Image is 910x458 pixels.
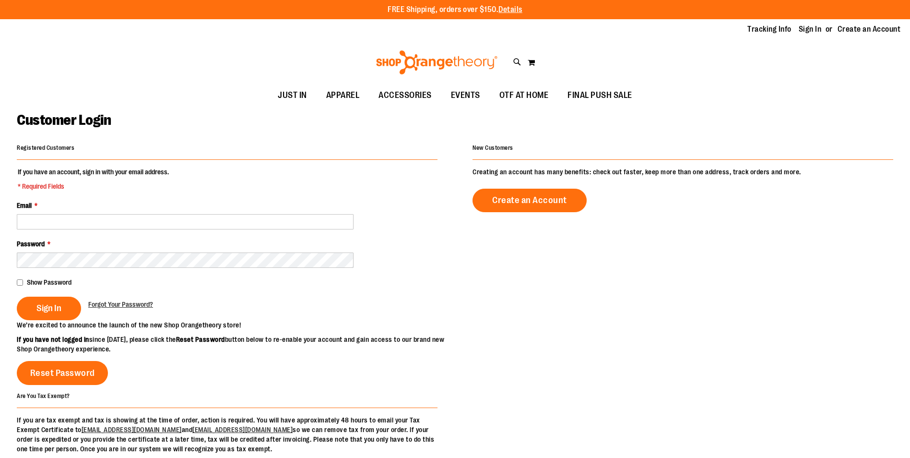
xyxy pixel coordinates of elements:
span: Create an Account [492,195,567,205]
strong: Registered Customers [17,145,74,151]
a: Reset Password [17,361,108,385]
a: FINAL PUSH SALE [558,84,642,107]
span: EVENTS [451,84,480,106]
a: ACCESSORIES [369,84,441,107]
a: Create an Account [838,24,901,35]
span: FINAL PUSH SALE [567,84,632,106]
span: ACCESSORIES [378,84,432,106]
p: FREE Shipping, orders over $150. [388,4,522,15]
p: We’re excited to announce the launch of the new Shop Orangetheory store! [17,320,455,330]
a: Details [498,5,522,14]
span: Reset Password [30,368,95,378]
strong: Reset Password [176,336,225,343]
span: APPAREL [326,84,360,106]
a: [EMAIL_ADDRESS][DOMAIN_NAME] [192,426,293,434]
a: Forgot Your Password? [88,300,153,309]
p: If you are tax exempt and tax is showing at the time of order, action is required. You will have ... [17,415,437,454]
a: OTF AT HOME [490,84,558,107]
span: Show Password [27,278,71,286]
a: EVENTS [441,84,490,107]
strong: Are You Tax Exempt? [17,392,70,399]
span: Password [17,240,45,248]
p: since [DATE], please click the button below to re-enable your account and gain access to our bran... [17,335,455,354]
a: APPAREL [317,84,369,107]
a: [EMAIL_ADDRESS][DOMAIN_NAME] [82,426,182,434]
strong: If you have not logged in [17,336,89,343]
span: * Required Fields [18,181,169,191]
span: Customer Login [17,112,111,128]
a: Tracking Info [747,24,792,35]
a: Sign In [799,24,822,35]
span: Forgot Your Password? [88,301,153,308]
img: Shop Orangetheory [375,50,499,74]
legend: If you have an account, sign in with your email address. [17,167,170,191]
a: JUST IN [268,84,317,107]
button: Sign In [17,297,81,320]
span: JUST IN [278,84,307,106]
a: Create an Account [473,189,587,212]
strong: New Customers [473,145,513,151]
span: Email [17,202,32,209]
span: OTF AT HOME [499,84,549,106]
p: Creating an account has many benefits: check out faster, keep more than one address, track orders... [473,167,893,177]
span: Sign In [36,303,61,313]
